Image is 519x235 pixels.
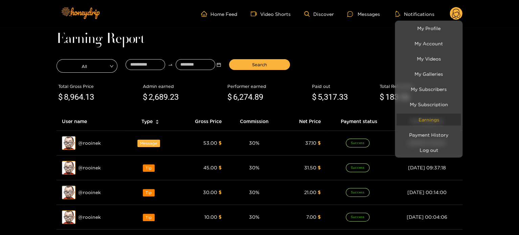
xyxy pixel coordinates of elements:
[397,129,461,141] a: Payment History
[397,98,461,110] a: My Subscription
[397,38,461,49] a: My Account
[397,22,461,34] a: My Profile
[397,53,461,65] a: My Videos
[397,68,461,80] a: My Galleries
[397,83,461,95] a: My Subscribers
[397,114,461,125] a: Earnings
[397,144,461,156] button: Log out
